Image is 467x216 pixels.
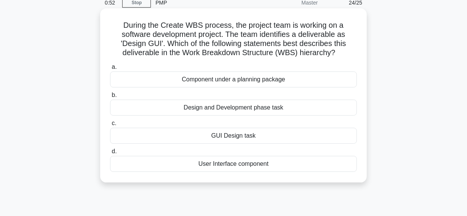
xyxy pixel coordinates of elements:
span: d. [112,148,117,154]
h5: During the Create WBS process, the project team is working on a software development project. The... [109,21,358,58]
div: Design and Development phase task [110,100,357,116]
span: a. [112,64,117,70]
span: c. [112,120,116,126]
div: Component under a planning package [110,71,357,87]
div: GUI Design task [110,128,357,144]
div: User Interface component [110,156,357,172]
span: b. [112,92,117,98]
